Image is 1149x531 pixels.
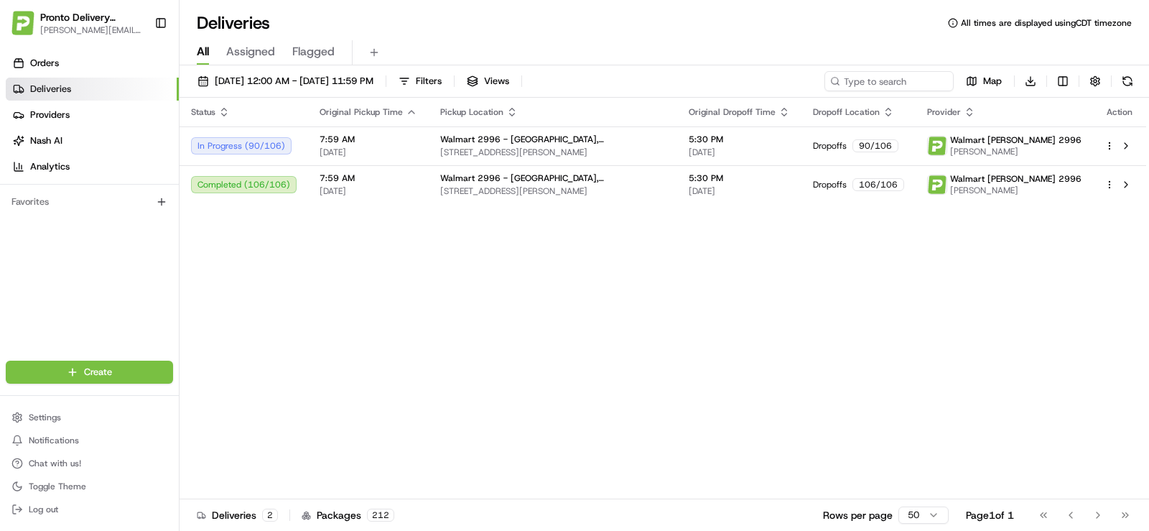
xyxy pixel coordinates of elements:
[950,173,1081,185] span: Walmart [PERSON_NAME] 2996
[6,129,179,152] a: Nash AI
[950,134,1081,146] span: Walmart [PERSON_NAME] 2996
[824,71,954,91] input: Type to search
[689,134,790,145] span: 5:30 PM
[197,508,278,522] div: Deliveries
[852,178,904,191] div: 106 / 106
[6,155,179,178] a: Analytics
[689,106,776,118] span: Original Dropoff Time
[6,78,179,101] a: Deliveries
[302,508,394,522] div: Packages
[30,83,71,96] span: Deliveries
[84,366,112,379] span: Create
[320,106,403,118] span: Original Pickup Time
[29,435,79,446] span: Notifications
[11,11,34,34] img: Pronto Delivery Service
[6,499,173,520] button: Log out
[30,160,70,173] span: Analytics
[191,106,215,118] span: Status
[689,185,790,197] span: [DATE]
[262,509,278,522] div: 2
[689,147,790,158] span: [DATE]
[367,509,394,522] div: 212
[6,103,179,126] a: Providers
[440,134,666,145] span: Walmart 2996 - [GEOGRAPHIC_DATA], [GEOGRAPHIC_DATA]
[1104,106,1135,118] div: Action
[191,71,380,91] button: [DATE] 12:00 AM - [DATE] 11:59 PM
[40,10,143,24] button: Pronto Delivery Service
[416,75,442,88] span: Filters
[226,43,275,60] span: Assigned
[6,430,173,451] button: Notifications
[197,43,209,60] span: All
[983,75,1002,88] span: Map
[959,71,1008,91] button: Map
[6,190,173,213] div: Favorites
[440,172,666,184] span: Walmart 2996 - [GEOGRAPHIC_DATA], [GEOGRAPHIC_DATA]
[950,185,1081,196] span: [PERSON_NAME]
[30,108,70,121] span: Providers
[6,6,149,40] button: Pronto Delivery ServicePronto Delivery Service[PERSON_NAME][EMAIL_ADDRESS][DOMAIN_NAME]
[966,508,1014,522] div: Page 1 of 1
[30,57,59,70] span: Orders
[484,75,509,88] span: Views
[292,43,335,60] span: Flagged
[29,504,58,515] span: Log out
[40,24,143,36] button: [PERSON_NAME][EMAIL_ADDRESS][DOMAIN_NAME]
[440,185,666,197] span: [STREET_ADDRESS][PERSON_NAME]
[6,453,173,474] button: Chat with us!
[928,175,946,194] img: profile_internal_provider_pronto_delivery_service_internal.png
[29,412,61,423] span: Settings
[320,147,417,158] span: [DATE]
[928,137,946,155] img: profile_internal_provider_pronto_delivery_service_internal.png
[320,185,417,197] span: [DATE]
[6,476,173,497] button: Toggle Theme
[30,134,62,147] span: Nash AI
[1117,71,1138,91] button: Refresh
[320,172,417,184] span: 7:59 AM
[689,172,790,184] span: 5:30 PM
[813,106,880,118] span: Dropoff Location
[927,106,961,118] span: Provider
[961,17,1132,29] span: All times are displayed using CDT timezone
[823,508,893,522] p: Rows per page
[6,52,179,75] a: Orders
[440,147,666,158] span: [STREET_ADDRESS][PERSON_NAME]
[197,11,270,34] h1: Deliveries
[320,134,417,145] span: 7:59 AM
[6,361,173,384] button: Create
[392,71,448,91] button: Filters
[215,75,373,88] span: [DATE] 12:00 AM - [DATE] 11:59 PM
[440,106,503,118] span: Pickup Location
[6,407,173,428] button: Settings
[29,458,81,469] span: Chat with us!
[852,139,898,152] div: 90 / 106
[29,481,86,492] span: Toggle Theme
[460,71,516,91] button: Views
[813,140,847,152] span: Dropoffs
[950,146,1081,157] span: [PERSON_NAME]
[813,179,847,190] span: Dropoffs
